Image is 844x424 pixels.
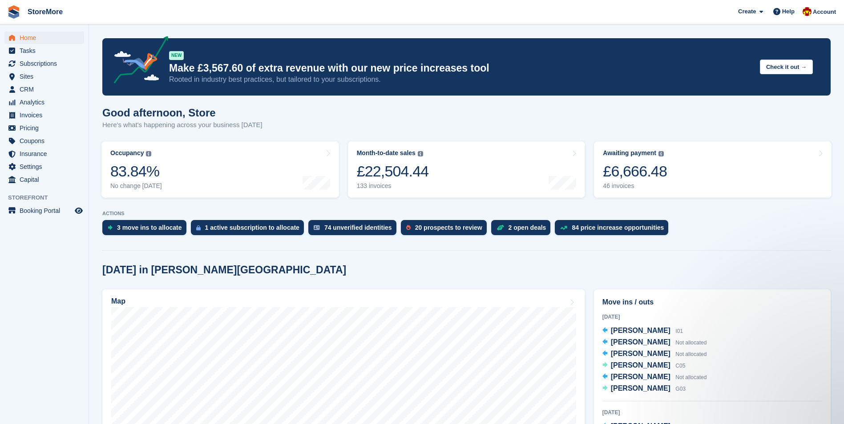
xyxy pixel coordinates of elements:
div: [DATE] [602,408,822,416]
a: menu [4,204,84,217]
span: CRM [20,83,73,96]
span: Not allocated [675,351,707,357]
div: Occupancy [110,149,144,157]
span: Subscriptions [20,57,73,70]
span: Account [813,8,836,16]
span: [PERSON_NAME] [611,327,670,334]
span: Pricing [20,122,73,134]
a: Month-to-date sales £22,504.44 133 invoices [348,141,586,198]
div: [DATE] [602,313,822,321]
div: 3 move ins to allocate [117,224,182,231]
a: 3 move ins to allocate [102,220,191,240]
p: Rooted in industry best practices, but tailored to your subscriptions. [169,75,753,84]
img: active_subscription_to_allocate_icon-d502201f5373d7db506a760aba3b589e785aa758c864c3986d89f69b8ff3... [196,225,201,231]
span: I01 [675,328,683,334]
a: menu [4,70,84,83]
span: G03 [675,386,686,392]
span: Coupons [20,135,73,147]
img: icon-info-grey-7440780725fd019a000dd9b08b2336e03edf1995a4989e88bcd33f0948082b44.svg [146,151,151,156]
button: Check it out → [760,60,813,74]
a: menu [4,109,84,121]
span: Invoices [20,109,73,121]
img: stora-icon-8386f47178a22dfd0bd8f6a31ec36ba5ce8667c1dd55bd0f319d3a0aa187defe.svg [7,5,20,19]
div: £6,666.48 [603,162,667,180]
div: 46 invoices [603,182,667,190]
div: No change [DATE] [110,182,162,190]
a: 84 price increase opportunities [555,220,673,240]
a: menu [4,135,84,147]
img: move_ins_to_allocate_icon-fdf77a2bb77ea45bf5b3d319d69a93e2d87916cf1d5bf7949dd705db3b84f3ca.svg [108,225,113,230]
div: £22,504.44 [357,162,429,180]
a: menu [4,32,84,44]
a: [PERSON_NAME] I01 [602,325,683,337]
h2: Map [111,297,125,305]
span: Insurance [20,148,73,160]
p: ACTIONS [102,211,831,216]
a: [PERSON_NAME] G03 [602,383,686,395]
span: Create [738,7,756,16]
img: deal-1b604bf984904fb50ccaf53a9ad4b4a5d6e5aea283cecdc64d6e3604feb123c2.svg [497,224,504,231]
div: 84 price increase opportunities [572,224,664,231]
a: 74 unverified identities [308,220,401,240]
div: 1 active subscription to allocate [205,224,299,231]
span: [PERSON_NAME] [611,338,670,346]
a: 2 open deals [491,220,555,240]
span: Storefront [8,193,89,202]
span: Sites [20,70,73,83]
span: [PERSON_NAME] [611,384,670,392]
div: Month-to-date sales [357,149,416,157]
h2: Move ins / outs [602,297,822,308]
span: C05 [675,363,685,369]
a: Preview store [73,205,84,216]
img: icon-info-grey-7440780725fd019a000dd9b08b2336e03edf1995a4989e88bcd33f0948082b44.svg [418,151,423,156]
a: menu [4,160,84,173]
a: [PERSON_NAME] Not allocated [602,372,707,383]
img: verify_identity-adf6edd0f0f0b5bbfe63781bf79b02c33cf7c696d77639b501bdc392416b5a36.svg [314,225,320,230]
span: Home [20,32,73,44]
a: Occupancy 83.84% No change [DATE] [101,141,339,198]
h1: Good afternoon, Store [102,107,262,119]
img: price-adjustments-announcement-icon-8257ccfd72463d97f412b2fc003d46551f7dbcb40ab6d574587a9cd5c0d94... [106,36,169,87]
span: Tasks [20,44,73,57]
div: 74 unverified identities [324,224,392,231]
span: Capital [20,173,73,186]
h2: [DATE] in [PERSON_NAME][GEOGRAPHIC_DATA] [102,264,346,276]
div: 83.84% [110,162,162,180]
img: prospect-51fa495bee0391a8d652442698ab0144808aea92771e9ea1ae160a38d050c398.svg [406,225,411,230]
a: 20 prospects to review [401,220,491,240]
a: menu [4,96,84,108]
div: 20 prospects to review [415,224,482,231]
img: Store More Team [803,7,812,16]
span: Not allocated [675,340,707,346]
span: [PERSON_NAME] [611,361,670,369]
a: [PERSON_NAME] Not allocated [602,337,707,348]
a: menu [4,148,84,160]
span: Settings [20,160,73,173]
span: Booking Portal [20,204,73,217]
img: icon-info-grey-7440780725fd019a000dd9b08b2336e03edf1995a4989e88bcd33f0948082b44.svg [658,151,664,156]
div: NEW [169,51,184,60]
a: menu [4,83,84,96]
a: [PERSON_NAME] C05 [602,360,686,372]
span: Help [782,7,795,16]
a: menu [4,44,84,57]
a: menu [4,57,84,70]
div: Awaiting payment [603,149,656,157]
a: [PERSON_NAME] Not allocated [602,348,707,360]
a: menu [4,122,84,134]
img: price_increase_opportunities-93ffe204e8149a01c8c9dc8f82e8f89637d9d84a8eef4429ea346261dce0b2c0.svg [560,226,567,230]
div: 133 invoices [357,182,429,190]
p: Make £3,567.60 of extra revenue with our new price increases tool [169,62,753,75]
p: Here's what's happening across your business [DATE] [102,120,262,130]
a: 1 active subscription to allocate [191,220,308,240]
span: Not allocated [675,374,707,380]
span: [PERSON_NAME] [611,350,670,357]
span: Analytics [20,96,73,108]
a: Awaiting payment £6,666.48 46 invoices [594,141,832,198]
a: menu [4,173,84,186]
span: [PERSON_NAME] [611,373,670,380]
div: 2 open deals [509,224,546,231]
a: StoreMore [24,4,66,19]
